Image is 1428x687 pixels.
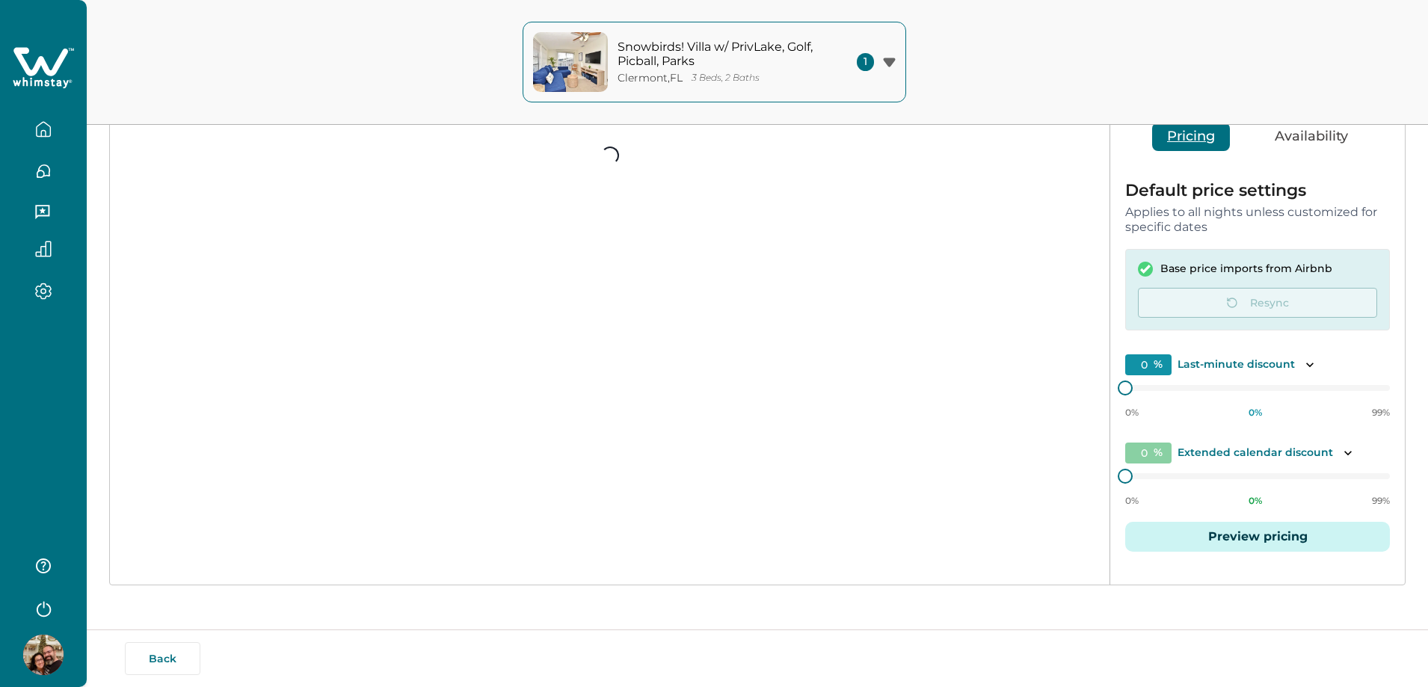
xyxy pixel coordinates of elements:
p: 0 % [1249,495,1262,507]
p: 0% [1125,407,1139,419]
p: Snowbirds! Villa w/ PrivLake, Golf, Picball, Parks [618,40,819,69]
p: 99% [1372,495,1390,507]
p: Applies to all nights unless customized for specific dates [1125,205,1390,234]
button: Back [125,642,200,675]
p: 0% [1125,495,1139,507]
p: 0 % [1249,407,1262,419]
p: Clermont , FL [618,72,683,84]
button: Pricing [1152,123,1230,151]
img: property-cover [533,32,608,92]
button: Toggle description [1301,356,1319,374]
p: 99% [1372,407,1390,419]
img: Whimstay Host [23,635,64,675]
p: Base price imports from Airbnb [1160,262,1332,277]
p: Last-minute discount [1178,357,1295,372]
button: Availability [1260,123,1363,151]
span: 1 [857,53,874,71]
button: Toggle description [1339,444,1357,462]
button: Resync [1138,288,1377,318]
button: Preview pricing [1125,522,1390,552]
button: property-coverSnowbirds! Villa w/ PrivLake, Golf, Picball, ParksClermont,FL3 Beds, 2 Baths1 [523,22,906,102]
p: Default price settings [1125,182,1390,199]
p: 3 Beds, 2 Baths [692,73,760,84]
p: Extended calendar discount [1178,446,1333,460]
